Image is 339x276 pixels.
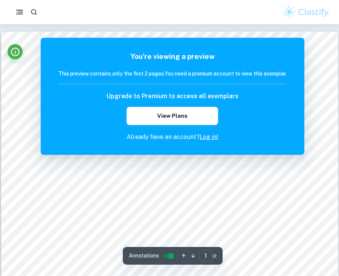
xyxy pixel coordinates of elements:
h6: This preview contains only the first 2 pages. You need a premium account to view this exemplar. [58,69,287,78]
a: Log in! [200,133,218,140]
button: View Plans [127,107,218,125]
img: Clastify logo [282,5,330,20]
h6: Upgrade to Premium to access all exemplars [107,92,238,101]
button: Info [8,44,23,59]
h5: You're viewing a preview [58,51,287,62]
p: Already have an account? [58,133,287,142]
span: / 2 [212,253,217,259]
span: Annotations [129,252,159,260]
